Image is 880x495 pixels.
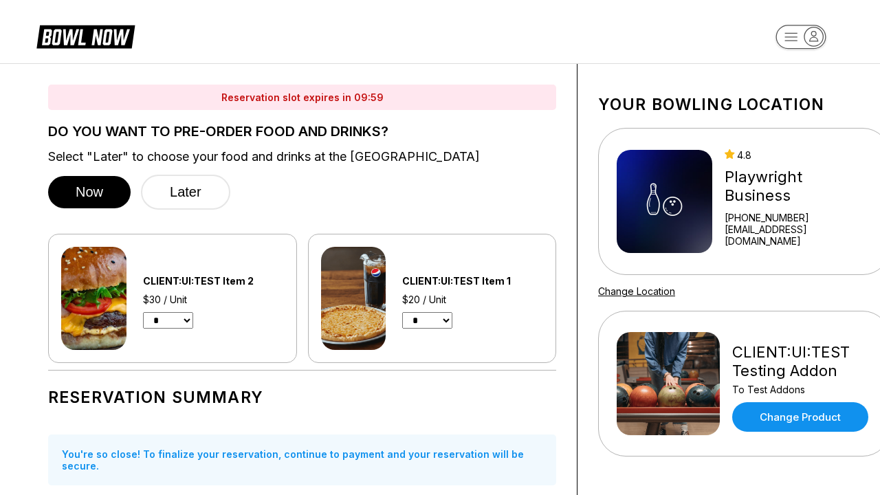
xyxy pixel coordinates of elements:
div: $30 / Unit [143,294,284,305]
div: To Test Addons [732,384,872,395]
a: Change Product [732,402,868,432]
div: [PHONE_NUMBER] [725,212,872,223]
div: CLIENT:UI:TEST Item 1 [402,275,543,287]
img: Playwright Business [617,150,712,253]
img: CLIENT:UI:TEST Item 1 [321,247,386,350]
img: CLIENT:UI:TEST Item 2 [61,247,126,350]
div: Reservation slot expires in 09:59 [48,85,556,110]
button: Now [48,176,131,208]
button: Later [141,175,230,210]
a: Change Location [598,285,675,297]
div: CLIENT:UI:TEST Item 2 [143,275,284,287]
div: CLIENT:UI:TEST Testing Addon [732,343,872,380]
label: Select "Later" to choose your food and drinks at the [GEOGRAPHIC_DATA] [48,149,556,164]
label: DO YOU WANT TO PRE-ORDER FOOD AND DRINKS? [48,124,556,139]
div: Playwright Business [725,168,872,205]
div: You're so close! To finalize your reservation, continue to payment and your reservation will be s... [48,434,556,485]
div: 4.8 [725,149,872,161]
h1: Reservation Summary [48,388,556,407]
div: $20 / Unit [402,294,543,305]
a: [EMAIL_ADDRESS][DOMAIN_NAME] [725,223,872,247]
img: CLIENT:UI:TEST Testing Addon [617,332,720,435]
